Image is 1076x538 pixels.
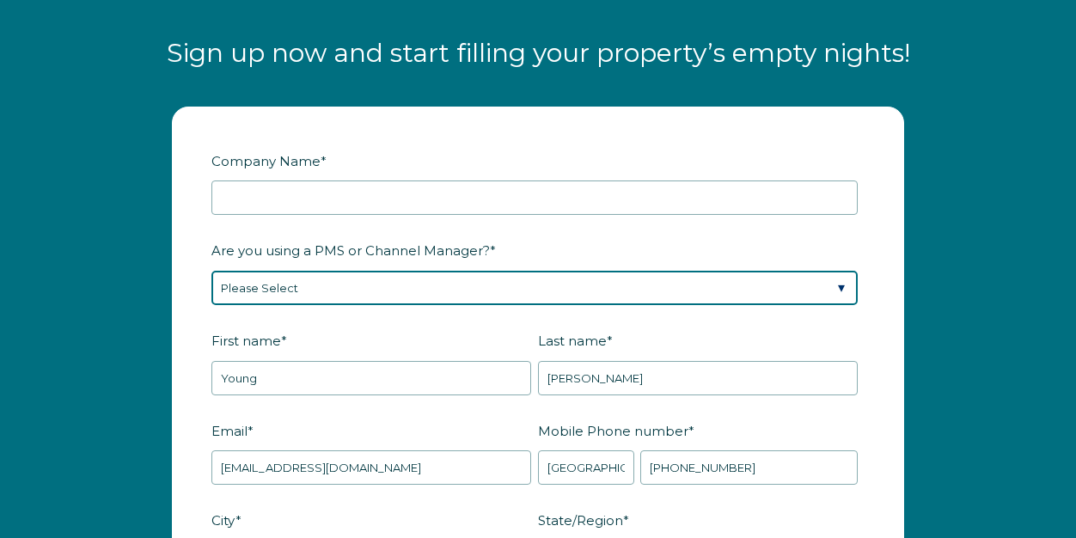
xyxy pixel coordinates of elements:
[211,418,248,444] span: Email
[538,418,688,444] span: Mobile Phone number
[167,37,910,69] span: Sign up now and start filling your property’s empty nights!
[211,148,321,174] span: Company Name
[538,327,607,354] span: Last name
[211,507,235,534] span: City
[211,237,490,264] span: Are you using a PMS or Channel Manager?
[538,507,623,534] span: State/Region
[211,327,281,354] span: First name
